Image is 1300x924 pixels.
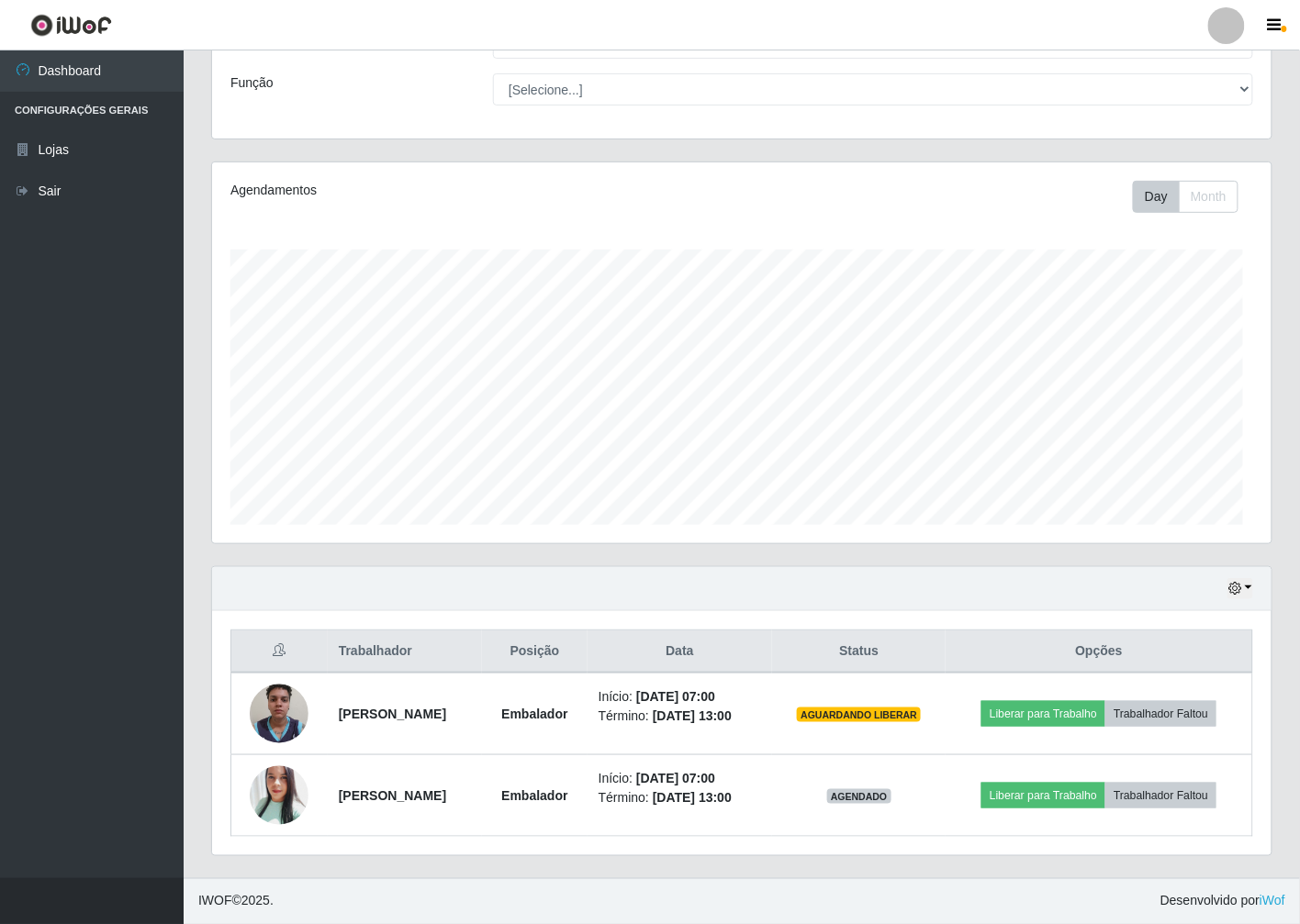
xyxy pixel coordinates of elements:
[30,14,112,37] img: CoreUI Logo
[981,701,1105,727] button: Liberar para Trabalho
[588,630,772,674] th: Data
[250,674,308,752] img: 1732409336826.jpeg
[1133,181,1180,213] button: Day
[653,790,732,805] time: [DATE] 13:00
[230,181,641,200] div: Agendamentos
[1133,181,1238,213] div: First group
[636,689,715,704] time: [DATE] 07:00
[599,707,761,726] li: Término:
[1105,783,1216,808] button: Trabalhador Faltou
[599,788,761,807] li: Término:
[1179,181,1238,213] button: Month
[827,789,891,804] span: AGENDADO
[1105,701,1216,727] button: Trabalhador Faltou
[198,892,274,911] span: © 2025 .
[339,707,446,721] strong: [PERSON_NAME]
[772,630,946,674] th: Status
[501,707,567,721] strong: Embalador
[1160,892,1285,911] span: Desenvolvido por
[230,73,274,93] label: Função
[328,630,482,674] th: Trabalhador
[653,708,732,723] time: [DATE] 13:00
[250,761,308,830] img: 1748729241814.jpeg
[339,788,446,803] strong: [PERSON_NAME]
[482,630,588,674] th: Posição
[946,630,1252,674] th: Opções
[501,788,567,803] strong: Embalador
[198,894,232,908] span: IWOF
[599,687,761,707] li: Início:
[1133,181,1253,213] div: Toolbar with button groups
[1260,894,1285,908] a: iWof
[797,707,921,722] span: AGUARDANDO LIBERAR
[599,769,761,788] li: Início:
[636,771,715,785] time: [DATE] 07:00
[981,783,1105,808] button: Liberar para Trabalho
